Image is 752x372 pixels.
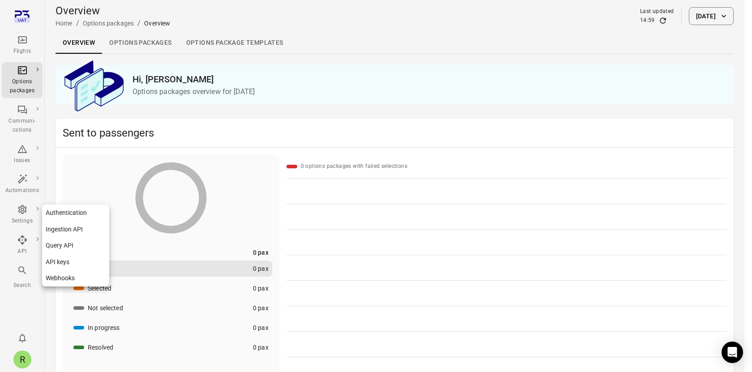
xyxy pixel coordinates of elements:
div: 0 pax [253,264,269,273]
div: Open Intercom Messenger [722,342,743,363]
div: 0 options packages with failed selections [301,162,407,171]
a: API keys [42,254,109,270]
div: In progress [88,323,120,332]
a: Options package Templates [179,32,291,54]
div: 0 pax [253,284,269,293]
a: Authentication [42,205,109,221]
a: Options packages [83,20,134,27]
a: Ingestion API [42,221,109,238]
div: Communi-cations [5,117,39,135]
div: Resolved [88,343,113,352]
div: Last updated [640,7,674,16]
div: 0 pax [253,248,269,257]
div: 0 pax [253,304,269,312]
div: Not selected [88,304,123,312]
div: Flights [5,47,39,56]
li: / [137,18,141,29]
div: Automations [5,186,39,195]
div: 14:59 [640,16,655,25]
h2: Sent to passengers [63,126,726,140]
button: [DATE] [689,7,734,25]
button: Rachel [10,347,35,372]
button: Refresh data [658,16,667,25]
a: Overview [56,32,102,54]
div: Local navigation [56,32,734,54]
div: R [13,351,31,368]
div: Options packages [5,77,39,95]
nav: Local navigation [42,205,109,286]
nav: Breadcrumbs [56,18,171,29]
div: Selected [88,284,111,293]
div: Search [5,281,39,290]
h2: Hi, [PERSON_NAME] [132,72,726,86]
h1: Overview [56,4,171,18]
div: Overview [144,19,170,28]
div: 0 pax [253,343,269,352]
p: Options packages overview for [DATE] [132,86,726,97]
div: Settings [5,217,39,226]
a: Query API [42,237,109,254]
div: API [5,247,39,256]
li: / [76,18,79,29]
a: Webhooks [42,270,109,286]
div: Issues [5,156,39,165]
div: 0 pax [253,323,269,332]
a: Options packages [102,32,179,54]
a: Home [56,20,73,27]
button: Notifications [13,329,31,347]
